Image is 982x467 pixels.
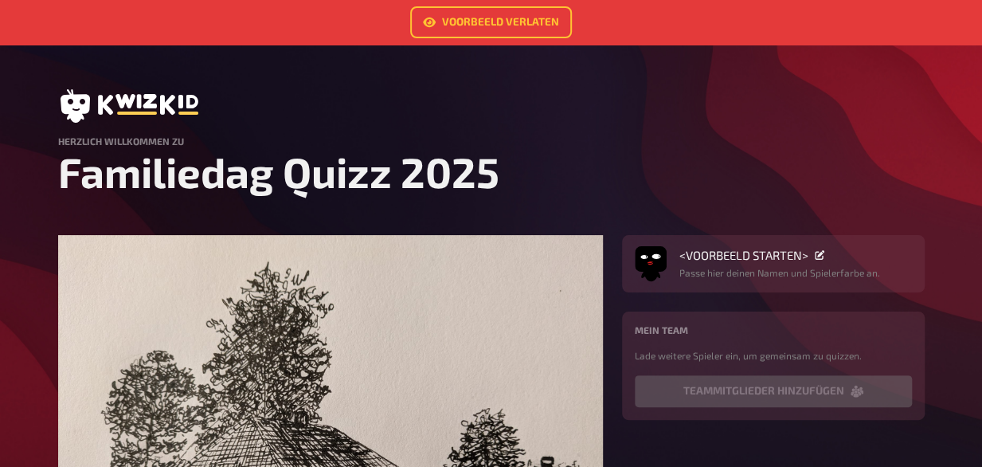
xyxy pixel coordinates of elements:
span: <VOORBEELD STARTEN> [679,248,808,262]
h1: Familiedag Quizz 2025 [58,147,925,197]
img: Avatar [635,243,667,275]
button: Teammitglieder hinzufügen [635,375,912,407]
button: Avatar [635,248,667,280]
h4: Herzlich Willkommen zu [58,135,925,147]
p: Lade weitere Spieler ein, um gemeinsam zu quizzen. [635,348,912,363]
p: Passe hier deinen Namen und Spielerfarbe an. [679,265,880,280]
a: Voorbeeld verlaten [410,6,572,38]
h4: Mein Team [635,324,912,336]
